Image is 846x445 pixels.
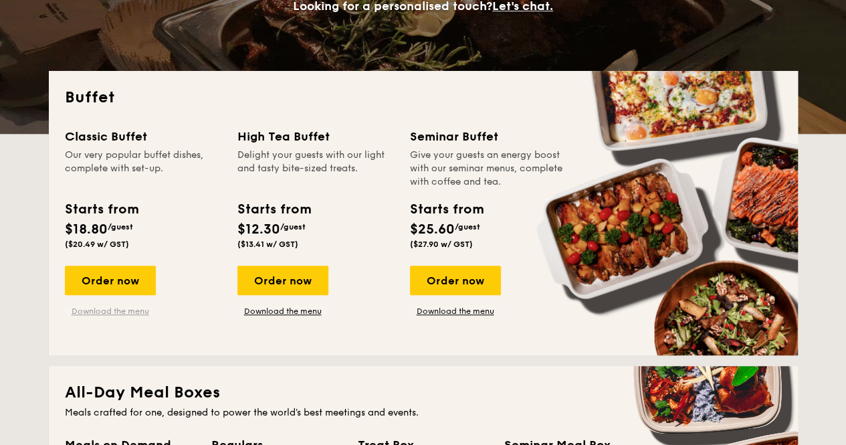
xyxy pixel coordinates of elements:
[410,199,483,219] div: Starts from
[65,240,129,249] span: ($20.49 w/ GST)
[65,87,782,108] h2: Buffet
[237,266,328,295] div: Order now
[237,221,280,238] span: $12.30
[410,127,566,146] div: Seminar Buffet
[410,221,455,238] span: $25.60
[410,266,501,295] div: Order now
[65,199,138,219] div: Starts from
[280,222,306,232] span: /guest
[237,240,298,249] span: ($13.41 w/ GST)
[455,222,480,232] span: /guest
[65,382,782,404] h2: All-Day Meal Boxes
[108,222,133,232] span: /guest
[237,199,310,219] div: Starts from
[65,306,156,317] a: Download the menu
[65,149,221,189] div: Our very popular buffet dishes, complete with set-up.
[65,127,221,146] div: Classic Buffet
[237,149,394,189] div: Delight your guests with our light and tasty bite-sized treats.
[410,149,566,189] div: Give your guests an energy boost with our seminar menus, complete with coffee and tea.
[65,266,156,295] div: Order now
[237,306,328,317] a: Download the menu
[65,406,782,420] div: Meals crafted for one, designed to power the world's best meetings and events.
[410,306,501,317] a: Download the menu
[237,127,394,146] div: High Tea Buffet
[65,221,108,238] span: $18.80
[410,240,473,249] span: ($27.90 w/ GST)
